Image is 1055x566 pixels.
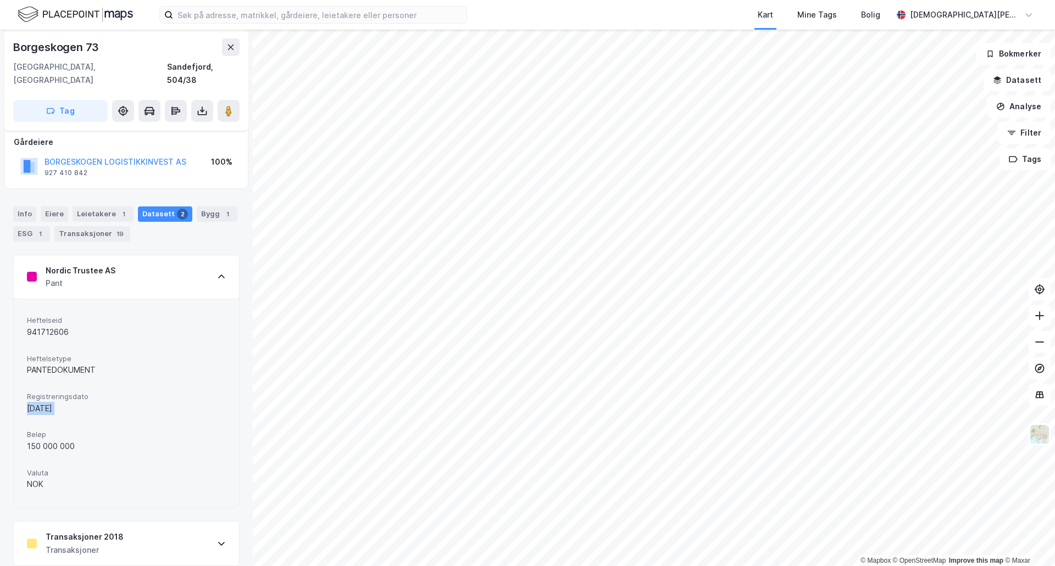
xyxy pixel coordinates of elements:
span: Heftelseid [27,316,226,325]
button: Datasett [984,69,1051,91]
div: [DATE] [27,402,226,415]
div: 2 [177,209,188,220]
div: ESG [13,226,50,242]
div: 941712606 [27,326,226,339]
div: 1 [118,209,129,220]
span: Valuta [27,468,226,478]
div: [DEMOGRAPHIC_DATA][PERSON_NAME] [910,8,1020,21]
button: Bokmerker [976,43,1051,65]
img: logo.f888ab2527a4732fd821a326f86c7f29.svg [18,5,133,24]
a: Improve this map [949,557,1003,564]
div: 1 [35,228,46,239]
div: 100% [211,155,232,169]
div: PANTEDOKUMENT [27,363,226,377]
div: Sandefjord, 504/38 [167,60,240,87]
div: Eiere [41,206,68,222]
a: OpenStreetMap [893,557,946,564]
img: Z [1029,424,1050,445]
div: Kart [758,8,773,21]
div: Info [13,206,36,222]
div: Datasett [138,206,192,222]
a: Mapbox [860,557,891,564]
div: NOK [27,478,226,491]
input: Søk på adresse, matrikkel, gårdeiere, leietakere eller personer [173,7,467,23]
div: Transaksjoner [54,226,130,242]
div: Leietakere [73,206,134,222]
div: 150 000 000 [27,440,226,453]
span: Heftelsetype [27,354,226,363]
div: 19 [114,228,126,239]
div: Pant [46,277,115,290]
div: Transaksjoner 2018 [46,530,124,543]
div: [GEOGRAPHIC_DATA], [GEOGRAPHIC_DATA] [13,60,167,87]
button: Tags [1000,148,1051,170]
div: 927 410 842 [45,169,87,177]
div: 1 [222,209,233,220]
span: Registreringsdato [27,392,226,401]
div: Nordic Trustee AS [46,264,115,277]
button: Filter [998,122,1051,144]
div: Transaksjoner [46,543,124,557]
div: Mine Tags [797,8,837,21]
div: Kontrollprogram for chat [1000,513,1055,566]
div: Bolig [861,8,880,21]
iframe: Chat Widget [1000,513,1055,566]
span: Beløp [27,430,226,439]
div: Gårdeiere [14,136,239,149]
button: Tag [13,100,108,122]
button: Analyse [987,96,1051,117]
div: Borgeskogen 73 [13,38,101,56]
div: Bygg [197,206,237,222]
